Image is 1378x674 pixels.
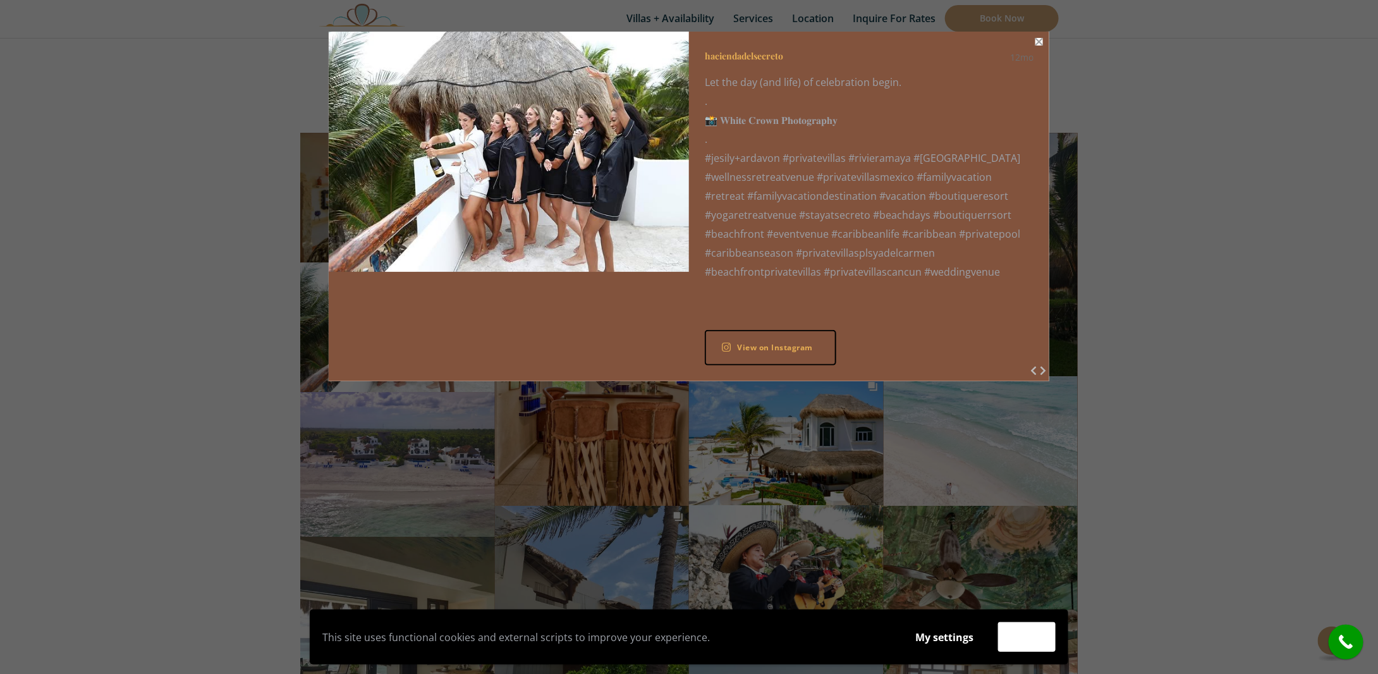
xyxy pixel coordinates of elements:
[1332,628,1360,656] i: call
[1035,38,1043,46] button: Close
[329,32,689,272] img: Photo from @haciendadelsecreto on Instagram on haciendadelsecreto at 8/13/24 at 7:00AM
[1010,50,1033,65] time: 12mo
[903,623,985,652] button: My settings
[1329,625,1363,659] a: call
[322,628,891,647] p: This site uses functional cookies and external scripts to improve your experience.
[998,622,1056,652] button: Accept
[1040,364,1046,377] button: Next Post
[705,50,783,63] h3: haciendadelsecreto
[705,330,836,365] a: instagram
[1030,364,1037,377] button: Previous Post
[705,73,1033,281] p: Let the day (and life) of celebration begin. . 📸 𝐖𝐡𝐢𝐭𝐞 𝐂𝐫𝐨𝐰𝐧 𝐏𝐡𝐨𝐭𝐨𝐠𝐫𝐚𝐩𝐡𝐲 . #jesily+ardavon #priva...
